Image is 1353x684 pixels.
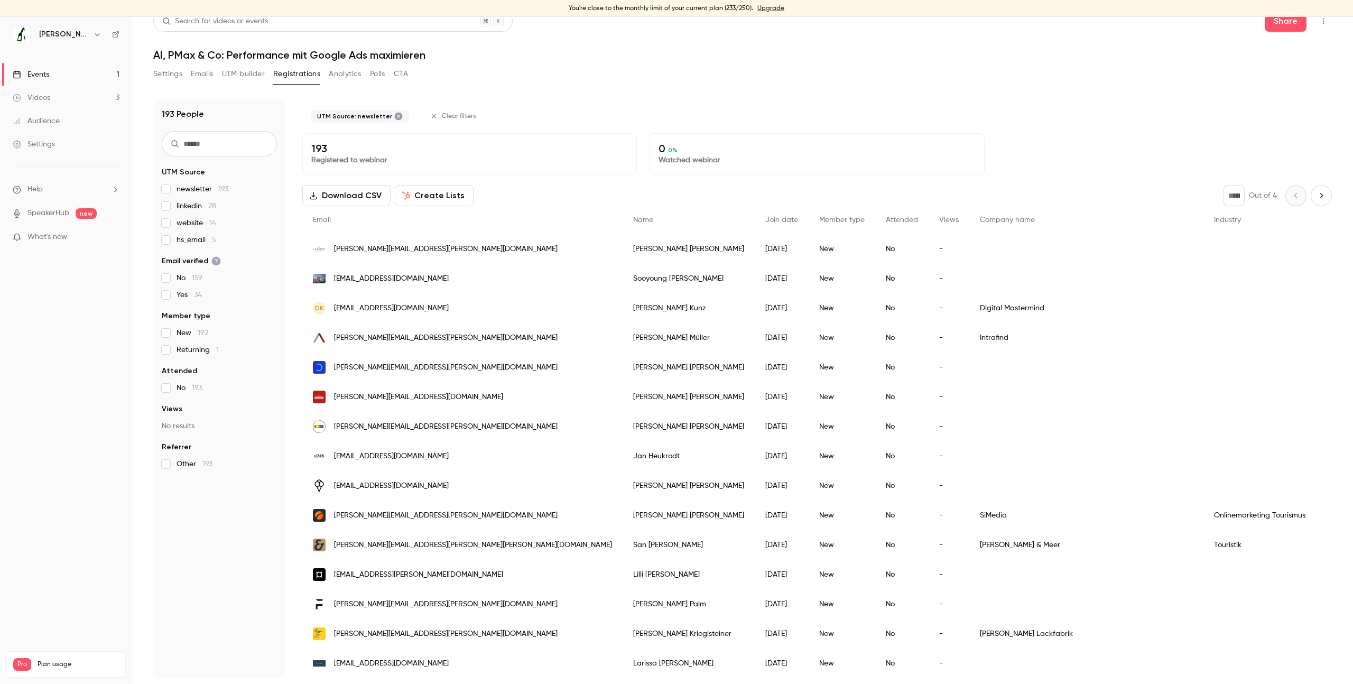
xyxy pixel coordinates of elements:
[177,235,216,245] span: hs_email
[809,560,875,589] div: New
[13,116,60,126] div: Audience
[809,530,875,560] div: New
[212,236,216,244] span: 5
[875,293,929,323] div: No
[313,243,326,255] img: uhrenschmuck24.ch
[809,501,875,530] div: New
[809,649,875,678] div: New
[668,146,678,154] span: 0 %
[809,293,875,323] div: New
[929,471,969,501] div: -
[313,450,326,463] img: etask.de
[162,366,197,376] span: Attended
[623,323,755,353] div: [PERSON_NAME] Müller
[27,232,67,243] span: What's new
[370,66,385,82] button: Polls
[334,392,503,403] span: [PERSON_NAME][EMAIL_ADDRESS][DOMAIN_NAME]
[875,323,929,353] div: No
[929,382,969,412] div: -
[875,353,929,382] div: No
[153,49,1332,61] h1: AI, PMax & Co: Performance mit Google Ads maximieren
[13,184,119,195] li: help-dropdown-opener
[162,108,204,121] h1: 193 People
[819,216,865,224] span: Member type
[394,66,408,82] button: CTA
[875,264,929,293] div: No
[27,208,69,219] a: SpeakerHub
[313,539,326,551] img: berge-meer.de
[177,290,202,300] span: Yes
[623,501,755,530] div: [PERSON_NAME] [PERSON_NAME]
[334,451,449,462] span: [EMAIL_ADDRESS][DOMAIN_NAME]
[623,293,755,323] div: [PERSON_NAME] Kunz
[192,274,202,282] span: 159
[194,291,202,299] span: 34
[1203,501,1340,530] div: Onlinemarketing Tourismus
[809,589,875,619] div: New
[875,412,929,441] div: No
[27,184,43,195] span: Help
[313,331,326,344] img: intrafind.com
[929,589,969,619] div: -
[13,93,50,103] div: Videos
[929,234,969,264] div: -
[755,264,809,293] div: [DATE]
[809,471,875,501] div: New
[313,420,326,433] img: ticket.io
[273,66,320,82] button: Registrations
[623,619,755,649] div: [PERSON_NAME] Krieglsteiner
[317,112,392,121] span: UTM Source: newsletter
[929,293,969,323] div: -
[809,264,875,293] div: New
[313,627,326,640] img: adler-lacke.com
[162,167,277,469] section: facet-groups
[755,560,809,589] div: [DATE]
[334,362,558,373] span: [PERSON_NAME][EMAIL_ADDRESS][PERSON_NAME][DOMAIN_NAME]
[875,501,929,530] div: No
[1311,185,1332,206] button: Next page
[969,530,1203,560] div: [PERSON_NAME] & Meer
[313,568,326,581] img: re-cap.com
[302,185,391,206] button: Download CSV
[38,660,119,669] span: Plan usage
[394,112,403,121] button: Remove "newsletter" from selected "UTM Source" filter
[313,509,326,522] img: simedia.com
[198,329,208,337] span: 192
[192,384,202,392] span: 193
[886,216,918,224] span: Attended
[929,560,969,589] div: -
[177,459,212,469] span: Other
[875,471,929,501] div: No
[13,26,30,43] img: Jung von Matt IMPACT
[1214,216,1241,224] span: Industry
[755,619,809,649] div: [DATE]
[969,293,1203,323] div: Digital Mastermind
[313,216,331,224] span: Email
[633,216,653,224] span: Name
[177,218,216,228] span: website
[623,530,755,560] div: San [PERSON_NAME]
[659,155,975,165] p: Watched webinar
[191,66,213,82] button: Emails
[1265,11,1306,32] button: Share
[623,382,755,412] div: [PERSON_NAME] [PERSON_NAME]
[334,303,449,314] span: [EMAIL_ADDRESS][DOMAIN_NAME]
[13,658,31,671] span: Pro
[809,412,875,441] div: New
[929,323,969,353] div: -
[177,383,202,393] span: No
[76,208,97,219] span: new
[13,139,55,150] div: Settings
[755,530,809,560] div: [DATE]
[162,442,191,452] span: Referrer
[969,323,1203,353] div: Intrafind
[623,264,755,293] div: Sooyoung [PERSON_NAME]
[623,234,755,264] div: [PERSON_NAME] [PERSON_NAME]
[162,256,221,266] span: Email verified
[177,184,228,195] span: newsletter
[755,441,809,471] div: [DATE]
[39,29,89,40] h6: [PERSON_NAME] von [PERSON_NAME] IMPACT
[875,619,929,649] div: No
[623,412,755,441] div: [PERSON_NAME] [PERSON_NAME]
[875,649,929,678] div: No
